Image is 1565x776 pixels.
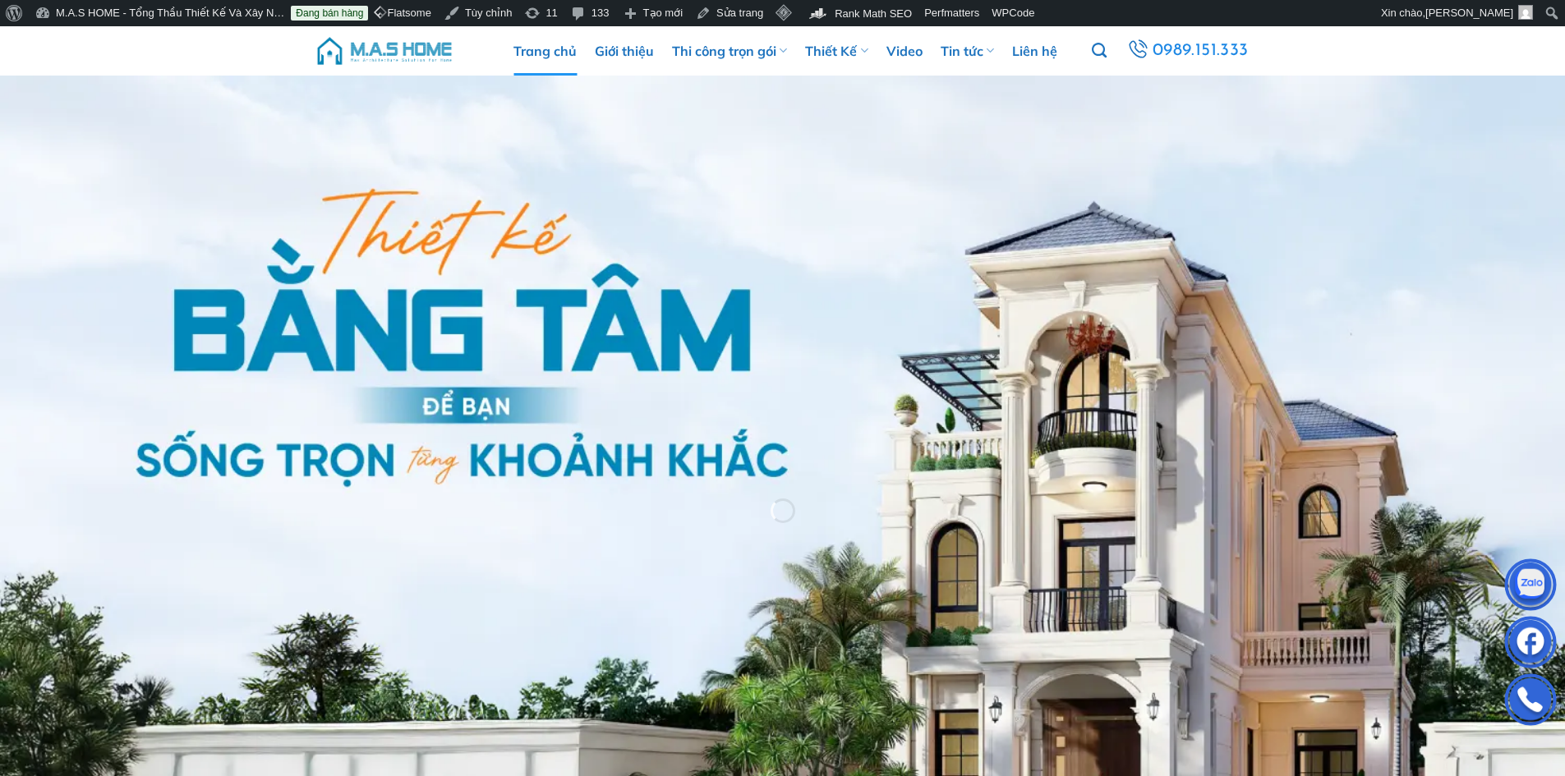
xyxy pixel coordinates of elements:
[886,26,923,76] a: Video
[1012,26,1057,76] a: Liên hệ
[805,26,868,76] a: Thiết Kế
[835,7,912,20] span: Rank Math SEO
[595,26,654,76] a: Giới thiệu
[1506,677,1555,727] img: Phone
[1506,620,1555,669] img: Facebook
[672,26,787,76] a: Thi công trọn gói
[941,26,994,76] a: Tin tức
[1153,37,1249,65] span: 0989.151.333
[1506,562,1555,612] img: Zalo
[1092,34,1107,68] a: Tìm kiếm
[1425,7,1513,19] span: [PERSON_NAME]
[291,6,368,21] a: Đang bán hàng
[513,26,577,76] a: Trang chủ
[1125,36,1250,66] a: 0989.151.333
[315,26,454,76] img: M.A.S HOME – Tổng Thầu Thiết Kế Và Xây Nhà Trọn Gói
